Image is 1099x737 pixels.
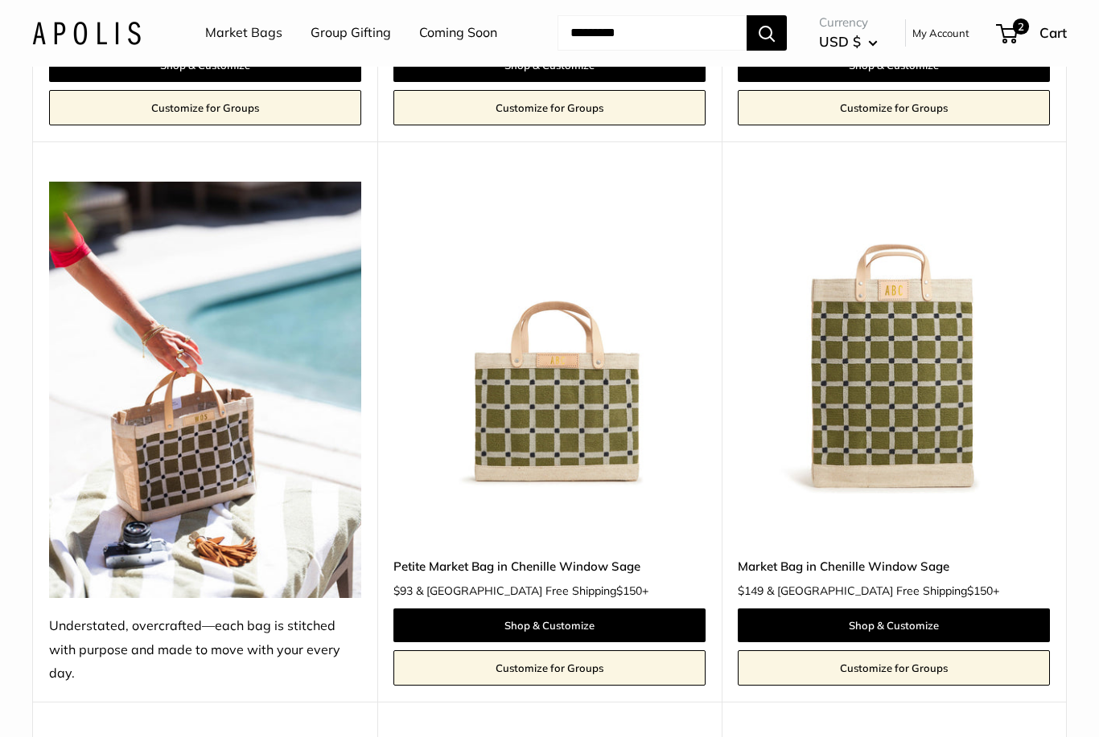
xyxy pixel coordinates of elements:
[416,586,648,597] span: & [GEOGRAPHIC_DATA] Free Shipping +
[738,609,1050,643] a: Shop & Customize
[49,615,361,687] div: Understated, overcrafted—each bag is stitched with purpose and made to move with your every day.
[1039,25,1067,42] span: Cart
[205,22,282,46] a: Market Bags
[819,34,861,51] span: USD $
[1013,19,1029,35] span: 2
[767,586,999,597] span: & [GEOGRAPHIC_DATA] Free Shipping +
[998,21,1067,47] a: 2 Cart
[819,12,878,35] span: Currency
[49,91,361,126] a: Customize for Groups
[393,182,706,494] img: Petite Market Bag in Chenille Window Sage
[738,91,1050,126] a: Customize for Groups
[616,584,642,599] span: $150
[738,182,1050,494] a: Market Bag in Chenille Window SageMarket Bag in Chenille Window Sage
[32,22,141,45] img: Apolis
[819,30,878,55] button: USD $
[558,16,747,51] input: Search...
[912,24,969,43] a: My Account
[738,558,1050,576] a: Market Bag in Chenille Window Sage
[393,182,706,494] a: Petite Market Bag in Chenille Window SagePetite Market Bag in Chenille Window Sage
[967,584,993,599] span: $150
[393,584,413,599] span: $93
[393,651,706,686] a: Customize for Groups
[747,16,787,51] button: Search
[393,91,706,126] a: Customize for Groups
[738,651,1050,686] a: Customize for Groups
[419,22,497,46] a: Coming Soon
[738,182,1050,494] img: Market Bag in Chenille Window Sage
[393,609,706,643] a: Shop & Customize
[49,182,361,598] img: Understated, overcrafted—each bag is stitched with purpose and made to move with your every day.
[311,22,391,46] a: Group Gifting
[393,558,706,576] a: Petite Market Bag in Chenille Window Sage
[738,584,764,599] span: $149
